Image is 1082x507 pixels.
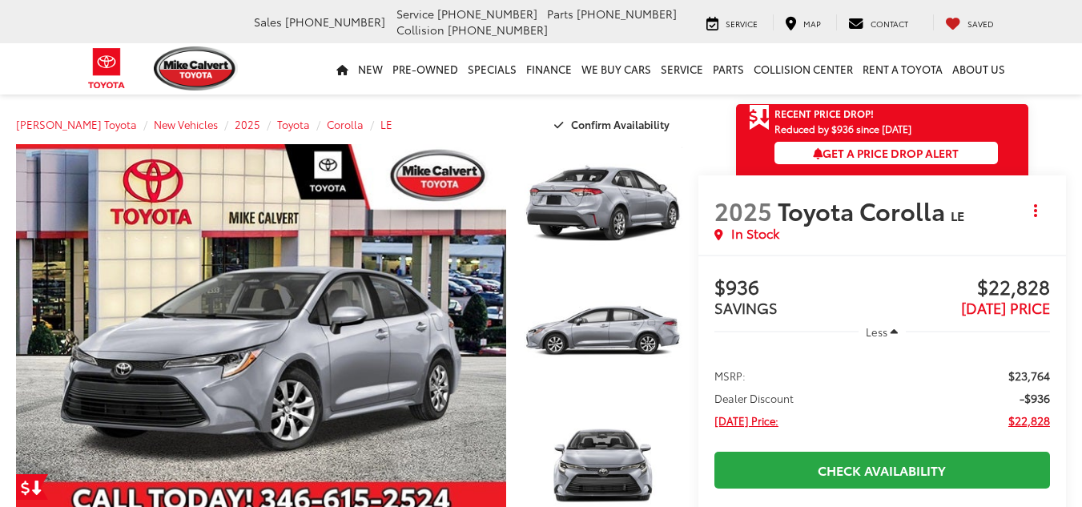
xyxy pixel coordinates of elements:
span: [DATE] Price: [714,412,778,429]
span: Toyota Corolla [778,193,951,227]
span: [PHONE_NUMBER] [437,6,537,22]
a: LE [380,117,392,131]
a: New Vehicles [154,117,218,131]
span: Parts [547,6,573,22]
span: Recent Price Drop! [774,107,874,120]
a: Contact [836,14,920,30]
img: Toyota [77,42,137,95]
span: Service [396,6,434,22]
span: SAVINGS [714,297,778,318]
a: Pre-Owned [388,43,463,95]
span: [PHONE_NUMBER] [448,22,548,38]
span: MSRP: [714,368,746,384]
span: LE [951,206,964,224]
a: Get Price Drop Alert Recent Price Drop! [736,104,1028,123]
button: Less [859,317,907,346]
span: Get a Price Drop Alert [813,145,959,161]
a: About Us [947,43,1010,95]
a: Corolla [327,117,364,131]
span: [PHONE_NUMBER] [577,6,677,22]
a: Map [773,14,833,30]
a: [PERSON_NAME] Toyota [16,117,137,131]
span: Less [866,324,887,339]
a: My Saved Vehicles [933,14,1006,30]
span: Confirm Availability [571,117,670,131]
a: Finance [521,43,577,95]
a: Service [656,43,708,95]
button: Actions [1022,196,1050,224]
span: 2025 [714,193,772,227]
a: Expand Photo 1 [524,144,682,263]
span: $22,828 [1008,412,1050,429]
span: $23,764 [1008,368,1050,384]
span: $22,828 [882,276,1050,300]
a: Specials [463,43,521,95]
span: Sales [254,14,282,30]
img: 2025 Toyota Corolla LE [523,143,684,264]
span: Get Price Drop Alert [749,104,770,131]
a: Home [332,43,353,95]
span: Contact [871,18,908,30]
a: Service [694,14,770,30]
span: Dealer Discount [714,390,794,406]
span: Service [726,18,758,30]
a: Get Price Drop Alert [16,474,48,500]
span: [PHONE_NUMBER] [285,14,385,30]
a: WE BUY CARS [577,43,656,95]
span: Collision [396,22,444,38]
a: New [353,43,388,95]
span: -$936 [1020,390,1050,406]
a: Check Availability [714,452,1050,488]
span: In Stock [731,224,779,243]
a: 2025 [235,117,260,131]
span: Map [803,18,821,30]
span: Saved [967,18,994,30]
button: Confirm Availability [545,111,682,139]
span: Reduced by $936 since [DATE] [774,123,998,134]
a: Expand Photo 2 [524,272,682,390]
a: Toyota [277,117,310,131]
img: 2025 Toyota Corolla LE [523,270,684,391]
a: Collision Center [749,43,858,95]
img: Mike Calvert Toyota [154,46,239,91]
span: $936 [714,276,883,300]
a: Parts [708,43,749,95]
span: [DATE] PRICE [961,297,1050,318]
span: dropdown dots [1034,204,1037,217]
a: Rent a Toyota [858,43,947,95]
